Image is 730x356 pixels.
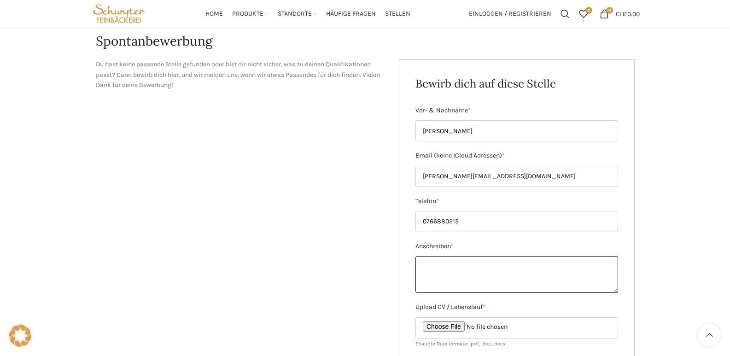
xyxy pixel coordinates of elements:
[152,5,464,23] div: Main navigation
[415,76,618,92] h2: Bewirb dich auf diese Stelle
[385,5,410,23] a: Stellen
[574,5,593,23] div: Meine Wunschliste
[205,5,223,23] a: Home
[96,32,635,50] h1: Spontanbewerbung
[585,7,592,14] span: 0
[96,59,385,90] p: Du hast keine passende Stelle gefunden oder bist dir nicht sicher, was zu deinen Qualifikationen ...
[415,151,618,161] label: Email (keine iCloud Adressen)
[415,196,618,206] label: Telefon
[616,10,640,18] bdi: 0.00
[415,105,618,116] label: Vor- & Nachname
[415,241,618,251] label: Anschreiben
[415,302,618,312] label: Upload CV / Lebenslauf
[556,5,574,23] a: Suchen
[232,5,269,23] a: Produkte
[385,10,410,18] span: Stellen
[91,9,147,17] a: Site logo
[278,5,317,23] a: Standorte
[606,7,613,14] span: 0
[595,5,644,23] a: 0 CHF0.00
[232,10,263,18] span: Produkte
[574,5,593,23] a: 0
[205,10,223,18] span: Home
[415,341,506,347] small: Erlaubte Dateiformate: .pdf, .doc, .docx
[278,10,312,18] span: Standorte
[469,11,551,17] span: Einloggen / Registrieren
[326,10,376,18] span: Häufige Fragen
[326,5,376,23] a: Häufige Fragen
[698,324,721,347] a: Scroll to top button
[464,5,556,23] a: Einloggen / Registrieren
[616,10,627,18] span: CHF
